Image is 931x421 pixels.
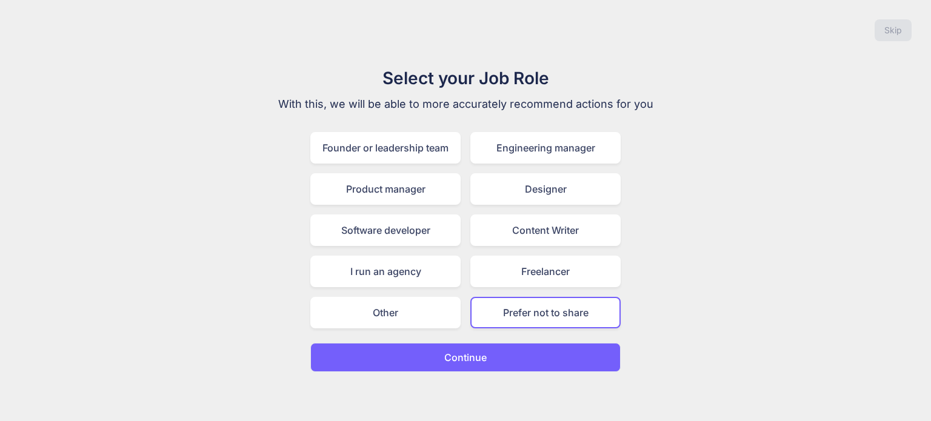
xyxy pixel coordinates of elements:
[470,297,621,328] div: Prefer not to share
[310,297,461,328] div: Other
[310,132,461,164] div: Founder or leadership team
[470,132,621,164] div: Engineering manager
[310,343,621,372] button: Continue
[470,173,621,205] div: Designer
[262,65,669,91] h1: Select your Job Role
[262,96,669,113] p: With this, we will be able to more accurately recommend actions for you
[444,350,487,365] p: Continue
[310,173,461,205] div: Product manager
[310,256,461,287] div: I run an agency
[470,214,621,246] div: Content Writer
[875,19,912,41] button: Skip
[470,256,621,287] div: Freelancer
[310,214,461,246] div: Software developer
